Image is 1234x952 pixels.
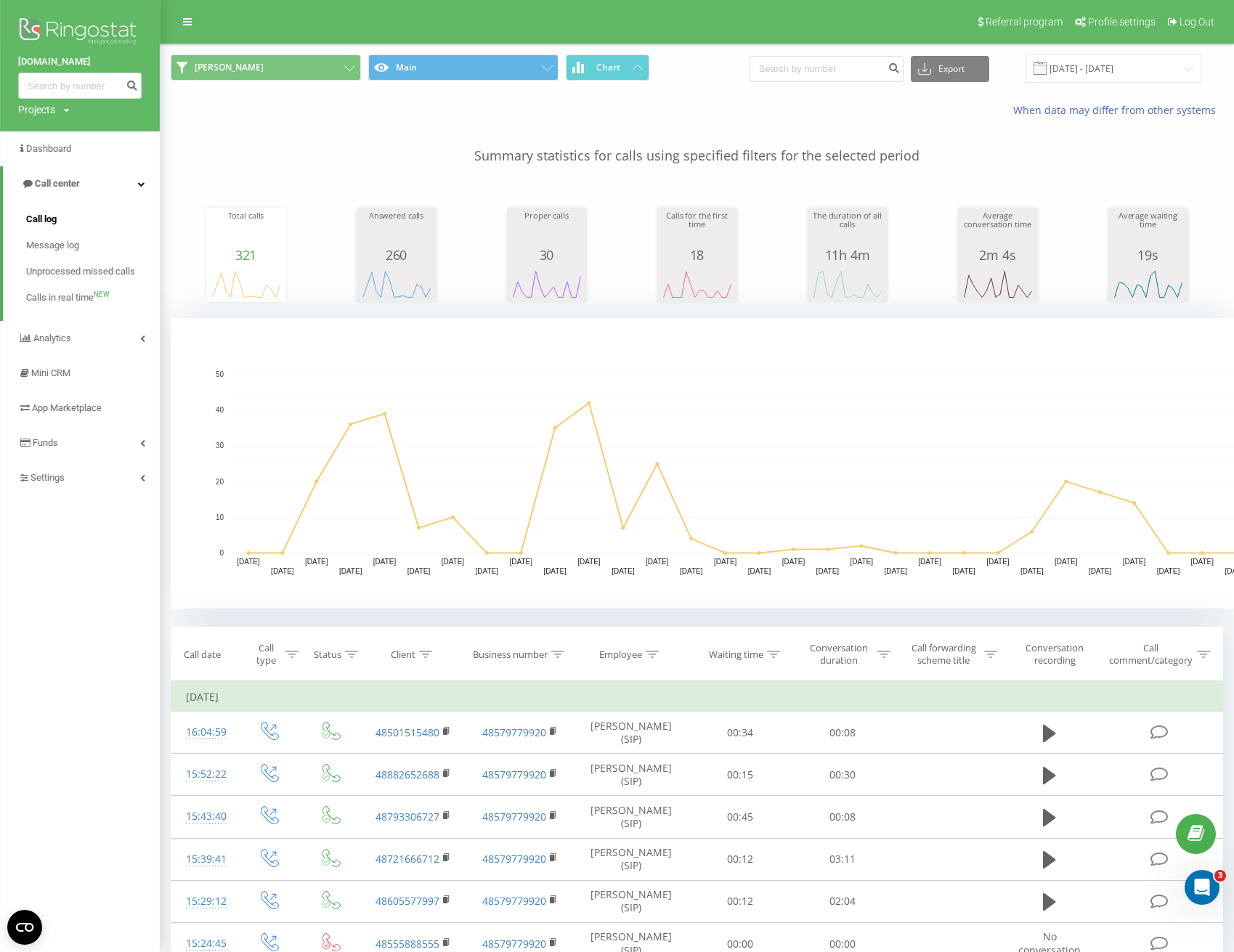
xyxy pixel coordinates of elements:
[804,642,873,667] div: Conversation duration
[646,558,669,566] text: [DATE]
[237,558,260,566] text: [DATE]
[26,285,160,311] a: Calls in real timeNEW
[661,248,734,262] div: 18
[7,910,42,945] button: Open CMP widget
[791,838,893,880] td: 03:11
[1055,558,1078,566] text: [DATE]
[574,796,689,838] td: [PERSON_NAME] (SIP)
[368,54,559,81] button: Main
[33,437,58,448] span: Funds
[689,712,791,754] td: 00:34
[884,567,907,575] text: [DATE]
[661,262,734,306] svg: A chart.
[689,754,791,796] td: 00:15
[33,333,71,343] span: Analytics
[511,262,583,306] svg: A chart.
[271,567,294,575] text: [DATE]
[442,558,465,566] text: [DATE]
[219,549,224,557] text: 0
[476,567,499,575] text: [DATE]
[376,894,439,908] a: 48605577997
[577,558,601,566] text: [DATE]
[171,118,1223,166] p: Summary statistics for calls using specified filters for the selected period
[18,54,142,69] a: [DOMAIN_NAME]
[689,838,791,880] td: 00:12
[911,56,989,82] button: Export
[32,402,102,413] span: App Marketplace
[851,558,874,566] text: [DATE]
[171,54,361,81] button: [PERSON_NAME]
[612,567,635,575] text: [DATE]
[360,211,433,248] div: Answered calls
[18,102,55,117] div: Projects
[376,768,439,781] a: 48882652688
[391,648,415,661] div: Client
[1123,558,1146,566] text: [DATE]
[482,725,546,739] a: 48579779920
[216,406,224,414] text: 40
[1185,870,1219,905] iframe: Intercom live chat
[574,880,689,922] td: [PERSON_NAME] (SIP)
[574,754,689,796] td: [PERSON_NAME] (SIP)
[339,567,362,575] text: [DATE]
[250,642,283,667] div: Call type
[680,567,703,575] text: [DATE]
[782,558,805,566] text: [DATE]
[918,558,941,566] text: [DATE]
[314,648,341,661] div: Status
[195,62,264,73] span: [PERSON_NAME]
[1013,103,1223,117] a: When data may differ from other systems
[511,248,583,262] div: 30
[689,880,791,922] td: 00:12
[482,852,546,866] a: 48579779920
[1020,567,1044,575] text: [DATE]
[184,648,221,661] div: Call date
[1157,567,1180,575] text: [DATE]
[26,212,57,227] span: Call log
[574,712,689,754] td: [PERSON_NAME] (SIP)
[210,262,283,306] div: A chart.
[1214,870,1226,882] span: 3
[26,232,160,259] a: Message log
[811,262,884,306] div: A chart.
[566,54,649,81] button: Chart
[360,248,433,262] div: 260
[511,211,583,248] div: Proper calls
[962,262,1034,306] svg: A chart.
[811,211,884,248] div: The duration of all calls
[407,567,431,575] text: [DATE]
[216,478,224,486] text: 20
[962,248,1034,262] div: 2m 4s
[791,712,893,754] td: 00:08
[1180,16,1214,28] span: Log Out
[373,558,397,566] text: [DATE]
[26,290,94,305] span: Calls in real time
[1112,262,1185,306] svg: A chart.
[3,166,160,201] a: Call center
[543,567,567,575] text: [DATE]
[186,887,222,916] div: 15:29:12
[791,880,893,922] td: 02:04
[216,370,224,378] text: 50
[26,206,160,232] a: Call log
[210,248,283,262] div: 321
[599,648,642,661] div: Employee
[750,56,904,82] input: Search by number
[1089,567,1112,575] text: [DATE]
[482,894,546,908] a: 48579779920
[376,725,439,739] a: 48501515480
[952,567,975,575] text: [DATE]
[360,262,433,306] svg: A chart.
[1014,642,1096,667] div: Conversation recording
[986,16,1063,28] span: Referral program
[18,73,142,99] input: Search by number
[986,558,1010,566] text: [DATE]
[376,852,439,866] a: 48721666712
[509,558,532,566] text: [DATE]
[709,648,763,661] div: Waiting time
[186,802,222,831] div: 15:43:40
[216,513,224,521] text: 10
